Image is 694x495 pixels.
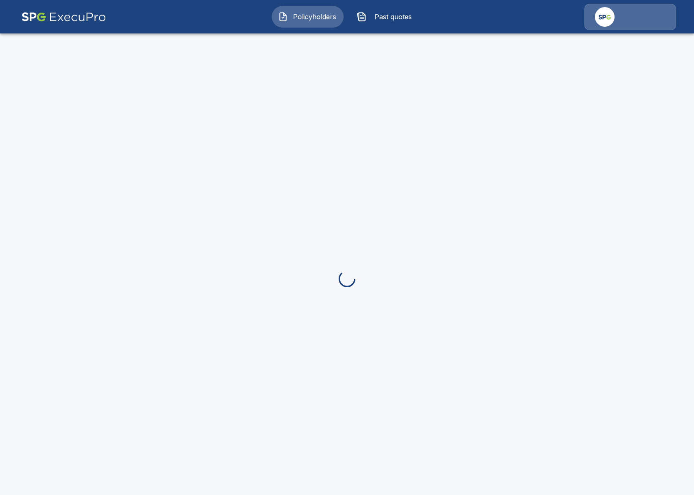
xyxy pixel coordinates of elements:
a: Agency Icon [584,4,676,30]
img: AA Logo [21,4,106,30]
img: Agency Icon [595,7,615,27]
button: Past quotes IconPast quotes [350,6,422,28]
img: Past quotes Icon [357,12,367,22]
button: Policyholders IconPolicyholders [272,6,344,28]
span: Past quotes [370,12,416,22]
span: Policyholders [291,12,337,22]
img: Policyholders Icon [278,12,288,22]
